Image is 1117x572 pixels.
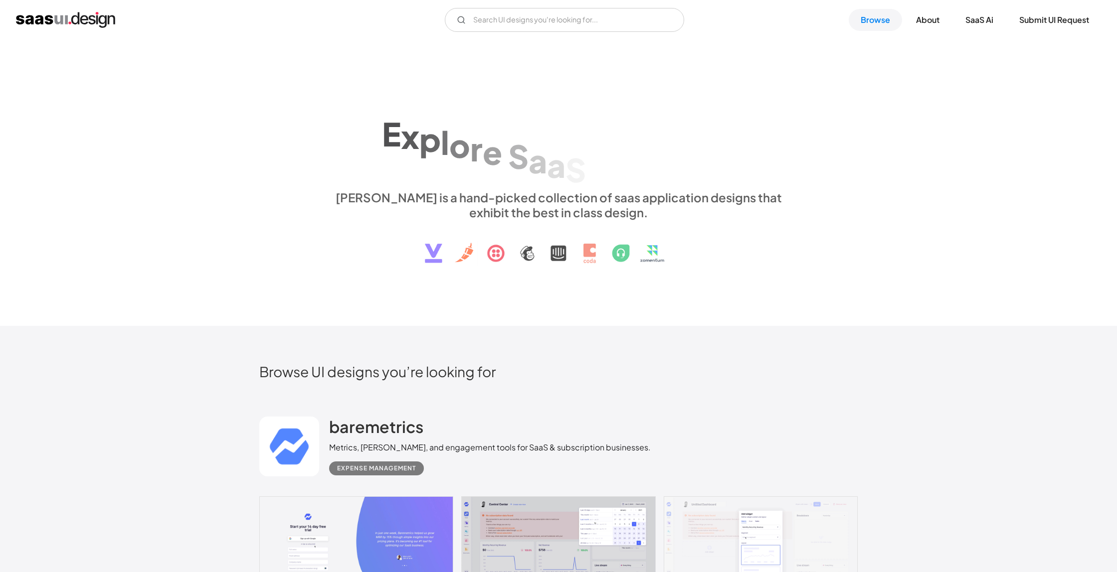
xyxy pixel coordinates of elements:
[259,363,858,380] h2: Browse UI designs you’re looking for
[483,133,502,171] div: e
[849,9,902,31] a: Browse
[16,12,115,28] a: home
[407,220,710,272] img: text, icon, saas logo
[445,8,684,32] input: Search UI designs you're looking for...
[445,8,684,32] form: Email Form
[547,146,565,184] div: a
[508,137,529,175] div: S
[337,462,416,474] div: Expense Management
[329,417,423,441] a: baremetrics
[329,441,651,453] div: Metrics, [PERSON_NAME], and engagement tools for SaaS & subscription businesses.
[329,190,788,220] div: [PERSON_NAME] is a hand-picked collection of saas application designs that exhibit the best in cl...
[329,104,788,180] h1: Explore SaaS UI design patterns & interactions.
[401,117,419,155] div: x
[1007,9,1101,31] a: Submit UI Request
[904,9,951,31] a: About
[565,150,586,189] div: S
[449,126,470,164] div: o
[441,123,449,161] div: l
[529,142,547,180] div: a
[329,417,423,436] h2: baremetrics
[953,9,1005,31] a: SaaS Ai
[382,115,401,153] div: E
[419,120,441,158] div: p
[470,130,483,168] div: r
